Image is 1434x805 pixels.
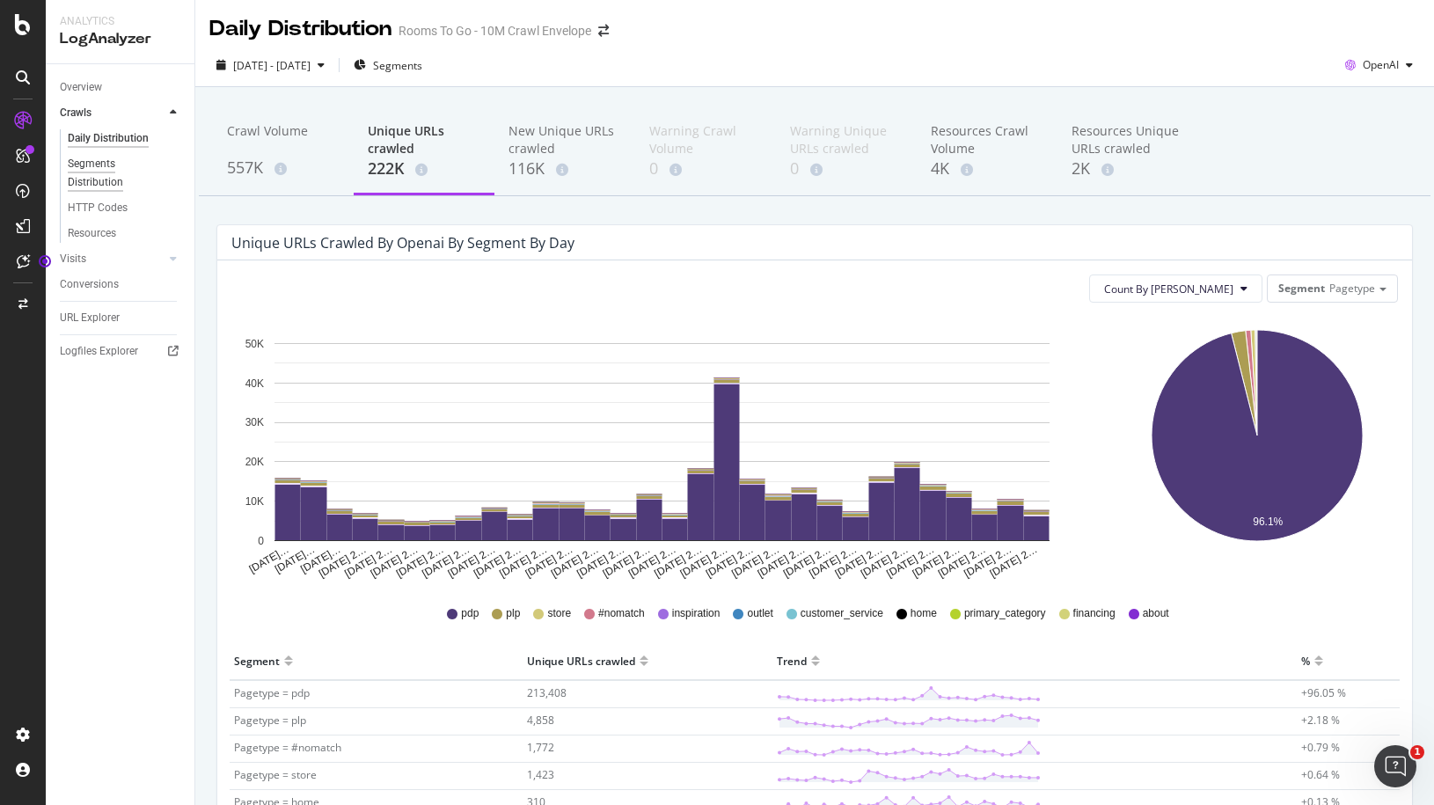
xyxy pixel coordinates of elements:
[60,342,182,361] a: Logfiles Explorer
[245,417,264,429] text: 30K
[1301,713,1340,728] span: +2.18 %
[1374,745,1416,787] iframe: Intercom live chat
[506,606,520,621] span: plp
[964,606,1046,621] span: primary_category
[231,317,1093,581] svg: A chart.
[347,51,429,79] button: Segments
[508,157,621,180] div: 116K
[1301,767,1340,782] span: +0.64 %
[60,104,165,122] a: Crawls
[598,606,645,621] span: #nomatch
[777,647,807,675] div: Trend
[60,342,138,361] div: Logfiles Explorer
[258,535,264,547] text: 0
[931,122,1043,157] div: Resources Crawl Volume
[245,495,264,508] text: 10K
[1301,740,1340,755] span: +0.79 %
[527,767,554,782] span: 1,423
[1143,606,1169,621] span: about
[1072,122,1184,157] div: Resources Unique URLs crawled
[649,157,762,180] div: 0
[68,155,182,192] a: Segments Distribution
[37,253,53,269] div: Tooltip anchor
[68,224,182,243] a: Resources
[60,29,180,49] div: LogAnalyzer
[1329,281,1375,296] span: Pagetype
[598,25,609,37] div: arrow-right-arrow-left
[68,199,128,217] div: HTTP Codes
[1072,157,1184,180] div: 2K
[68,155,165,192] div: Segments Distribution
[527,740,554,755] span: 1,772
[60,309,120,327] div: URL Explorer
[209,51,332,79] button: [DATE] - [DATE]
[245,338,264,350] text: 50K
[1410,745,1424,759] span: 1
[672,606,721,621] span: inspiration
[233,58,311,73] span: [DATE] - [DATE]
[911,606,937,621] span: home
[245,377,264,390] text: 40K
[60,78,182,97] a: Overview
[60,275,182,294] a: Conversions
[1338,51,1420,79] button: OpenAI
[60,250,165,268] a: Visits
[931,157,1043,180] div: 4K
[227,122,340,156] div: Crawl Volume
[234,767,317,782] span: Pagetype = store
[60,104,91,122] div: Crawls
[1120,317,1395,581] svg: A chart.
[209,14,391,44] div: Daily Distribution
[68,129,149,148] div: Daily Distribution
[790,157,903,180] div: 0
[399,22,591,40] div: Rooms To Go - 10M Crawl Envelope
[60,250,86,268] div: Visits
[1301,685,1346,700] span: +96.05 %
[801,606,883,621] span: customer_service
[234,740,341,755] span: Pagetype = #nomatch
[245,456,264,468] text: 20K
[1073,606,1116,621] span: financing
[508,122,621,157] div: New Unique URLs crawled
[547,606,571,621] span: store
[60,78,102,97] div: Overview
[234,685,310,700] span: Pagetype = pdp
[1089,274,1262,303] button: Count By [PERSON_NAME]
[1278,281,1325,296] span: Segment
[373,58,422,73] span: Segments
[368,157,480,180] div: 222K
[1363,57,1399,72] span: OpenAI
[527,713,554,728] span: 4,858
[747,606,772,621] span: outlet
[1301,647,1310,675] div: %
[231,234,574,252] div: Unique URLs crawled by openai by Segment by Day
[1253,516,1283,528] text: 96.1%
[60,309,182,327] a: URL Explorer
[234,713,306,728] span: Pagetype = plp
[234,647,280,675] div: Segment
[68,224,116,243] div: Resources
[227,157,340,179] div: 557K
[527,647,635,675] div: Unique URLs crawled
[60,275,119,294] div: Conversions
[790,122,903,157] div: Warning Unique URLs crawled
[1104,282,1233,296] span: Count By Day
[68,199,182,217] a: HTTP Codes
[649,122,762,157] div: Warning Crawl Volume
[368,122,480,157] div: Unique URLs crawled
[527,685,567,700] span: 213,408
[68,129,182,148] a: Daily Distribution
[60,14,180,29] div: Analytics
[461,606,479,621] span: pdp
